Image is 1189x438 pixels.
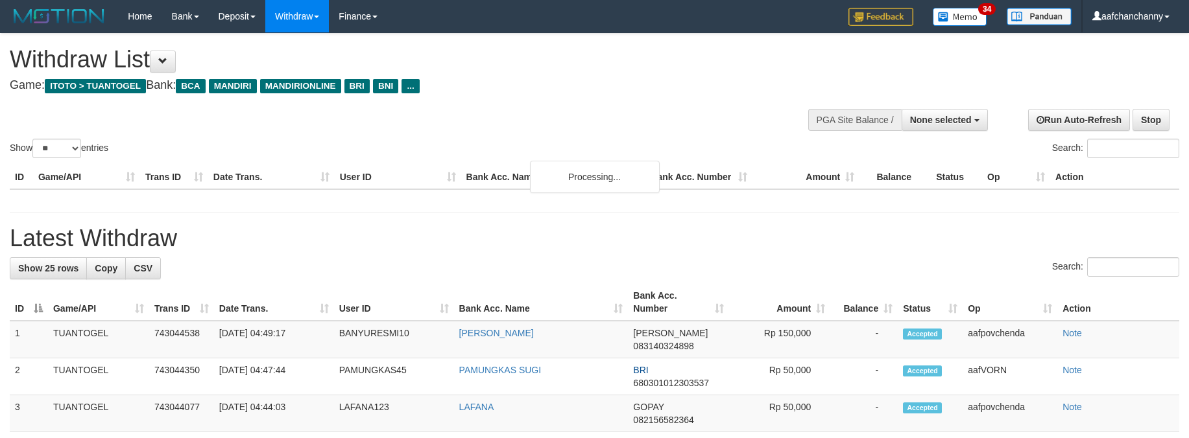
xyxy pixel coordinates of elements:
td: PAMUNGKAS45 [334,358,454,395]
span: Copy 083140324898 to clipboard [633,341,693,351]
span: BRI [633,365,648,375]
label: Show entries [10,139,108,158]
label: Search: [1052,257,1179,277]
td: 743044350 [149,358,214,395]
span: GOPAY [633,402,664,412]
th: Bank Acc. Number [645,165,752,189]
td: TUANTOGEL [48,358,149,395]
button: None selected [902,109,988,131]
td: - [830,395,898,432]
td: - [830,321,898,358]
th: Game/API: activate to sort column ascending [48,284,149,321]
th: ID: activate to sort column descending [10,284,48,321]
td: 2 [10,358,48,395]
span: [PERSON_NAME] [633,328,708,338]
td: 743044538 [149,321,214,358]
th: Action [1050,165,1179,189]
a: [PERSON_NAME] [459,328,534,338]
span: CSV [134,263,152,273]
span: Accepted [903,365,942,376]
span: ITOTO > TUANTOGEL [45,79,146,93]
h1: Latest Withdraw [10,225,1179,251]
td: - [830,358,898,395]
th: Status [931,165,982,189]
th: Balance [859,165,931,189]
th: Bank Acc. Number: activate to sort column ascending [628,284,729,321]
th: Date Trans.: activate to sort column ascending [214,284,334,321]
span: MANDIRIONLINE [260,79,341,93]
td: Rp 50,000 [729,358,830,395]
th: Bank Acc. Name [461,165,646,189]
th: Op: activate to sort column ascending [963,284,1057,321]
td: BANYURESMI10 [334,321,454,358]
a: Show 25 rows [10,257,87,279]
a: LAFANA [459,402,494,412]
input: Search: [1087,139,1179,158]
div: PGA Site Balance / [808,109,902,131]
a: CSV [125,257,161,279]
td: 1 [10,321,48,358]
span: BNI [373,79,398,93]
th: Game/API [33,165,140,189]
span: Copy [95,263,117,273]
th: User ID: activate to sort column ascending [334,284,454,321]
h4: Game: Bank: [10,79,780,92]
td: Rp 50,000 [729,395,830,432]
a: Stop [1133,109,1170,131]
th: Trans ID [140,165,208,189]
th: Amount [752,165,859,189]
a: Copy [86,257,126,279]
a: Note [1063,402,1082,412]
th: Action [1057,284,1179,321]
span: 34 [978,3,996,15]
img: Button%20Memo.svg [933,8,987,26]
span: BCA [176,79,205,93]
td: aafpovchenda [963,395,1057,432]
img: panduan.png [1007,8,1072,25]
span: Copy 680301012303537 to clipboard [633,378,709,388]
a: Note [1063,328,1082,338]
span: Accepted [903,328,942,340]
td: 3 [10,395,48,432]
th: Balance: activate to sort column ascending [830,284,898,321]
td: [DATE] 04:44:03 [214,395,334,432]
th: Status: activate to sort column ascending [898,284,963,321]
div: Processing... [530,161,660,193]
a: PAMUNGKAS SUGI [459,365,542,375]
th: Date Trans. [208,165,335,189]
th: ID [10,165,33,189]
input: Search: [1087,257,1179,277]
span: BRI [344,79,370,93]
td: Rp 150,000 [729,321,830,358]
span: Copy 082156582364 to clipboard [633,415,693,425]
span: ... [402,79,419,93]
select: Showentries [32,139,81,158]
span: MANDIRI [209,79,257,93]
td: aafVORN [963,358,1057,395]
td: TUANTOGEL [48,321,149,358]
td: TUANTOGEL [48,395,149,432]
th: Trans ID: activate to sort column ascending [149,284,214,321]
span: Accepted [903,402,942,413]
img: Feedback.jpg [848,8,913,26]
th: Op [982,165,1050,189]
th: Bank Acc. Name: activate to sort column ascending [454,284,629,321]
td: LAFANA123 [334,395,454,432]
h1: Withdraw List [10,47,780,73]
th: Amount: activate to sort column ascending [729,284,830,321]
a: Note [1063,365,1082,375]
td: [DATE] 04:49:17 [214,321,334,358]
img: MOTION_logo.png [10,6,108,26]
span: None selected [910,115,972,125]
td: [DATE] 04:47:44 [214,358,334,395]
span: Show 25 rows [18,263,78,273]
td: aafpovchenda [963,321,1057,358]
td: 743044077 [149,395,214,432]
th: User ID [335,165,461,189]
a: Run Auto-Refresh [1028,109,1130,131]
label: Search: [1052,139,1179,158]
